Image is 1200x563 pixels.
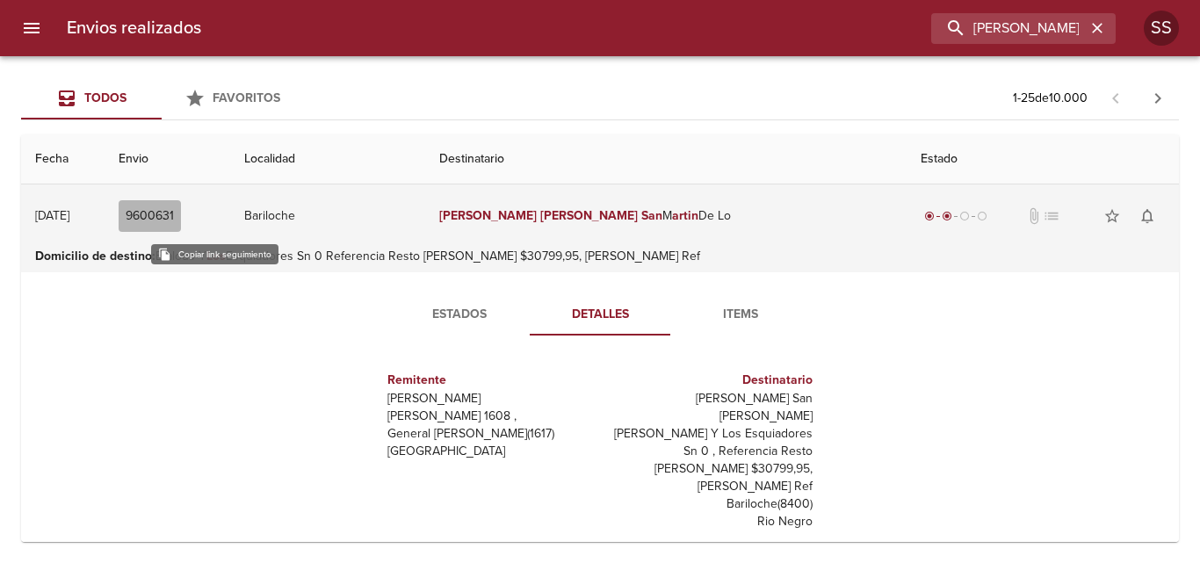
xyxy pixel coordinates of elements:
b: Domicilio de destino : [35,249,155,263]
p: General [PERSON_NAME] ( 1617 ) [387,425,593,443]
span: radio_button_checked [924,211,935,221]
em: artin [672,208,698,223]
div: Tabs detalle de guia [389,293,811,336]
th: Localidad [230,134,425,184]
span: star_border [1103,207,1121,225]
span: radio_button_unchecked [977,211,987,221]
div: Abrir información de usuario [1144,11,1179,46]
em: [PERSON_NAME] [439,208,537,223]
span: radio_button_checked [942,211,952,221]
em: San [641,208,662,223]
span: Favoritos [213,90,280,105]
input: buscar [931,13,1086,44]
span: Items [681,304,800,326]
button: 9600631 [119,200,181,233]
div: [DATE] [35,208,69,223]
div: Tabs Envios [21,77,302,119]
p: Rio Negro [607,513,813,531]
span: Pagina siguiente [1137,77,1179,119]
h6: Destinatario [607,371,813,390]
span: Todos [84,90,127,105]
p: Bariloche ( 8400 ) [607,495,813,513]
p: [PERSON_NAME] Y Los Esquiadores Sn 0 , Referencia Resto [PERSON_NAME] $30799,95, [PERSON_NAME] Ref [607,425,813,495]
p: [GEOGRAPHIC_DATA] [387,443,593,460]
p: [PERSON_NAME] [387,390,593,408]
div: SS [1144,11,1179,46]
td: Bariloche [230,184,425,248]
button: Activar notificaciones [1130,198,1165,234]
span: 9600631 [126,206,174,227]
p: 1 - 25 de 10.000 [1013,90,1088,107]
span: Detalles [540,304,660,326]
span: No tiene documentos adjuntos [1025,207,1043,225]
span: notifications_none [1139,207,1156,225]
span: radio_button_unchecked [959,211,970,221]
span: Estados [400,304,519,326]
p: [PERSON_NAME] San [PERSON_NAME] [607,390,813,425]
button: menu [11,7,53,49]
span: Pagina anterior [1095,89,1137,106]
em: [PERSON_NAME] [540,208,638,223]
em: Los [206,249,226,263]
h6: Remitente [387,371,593,390]
p: [PERSON_NAME] 1608 , [387,408,593,425]
th: Estado [907,134,1179,184]
th: Envio [105,134,230,184]
span: No tiene pedido asociado [1043,207,1060,225]
td: M De Lo [425,184,907,248]
button: Agregar a favoritos [1095,198,1130,234]
th: Destinatario [425,134,907,184]
p: Bialous Y Esquiadores Sn 0 Referencia Resto [PERSON_NAME] $30799,95, [PERSON_NAME] Ref [35,248,1165,265]
h6: Envios realizados [67,14,201,42]
th: Fecha [21,134,105,184]
div: Despachado [921,207,991,225]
